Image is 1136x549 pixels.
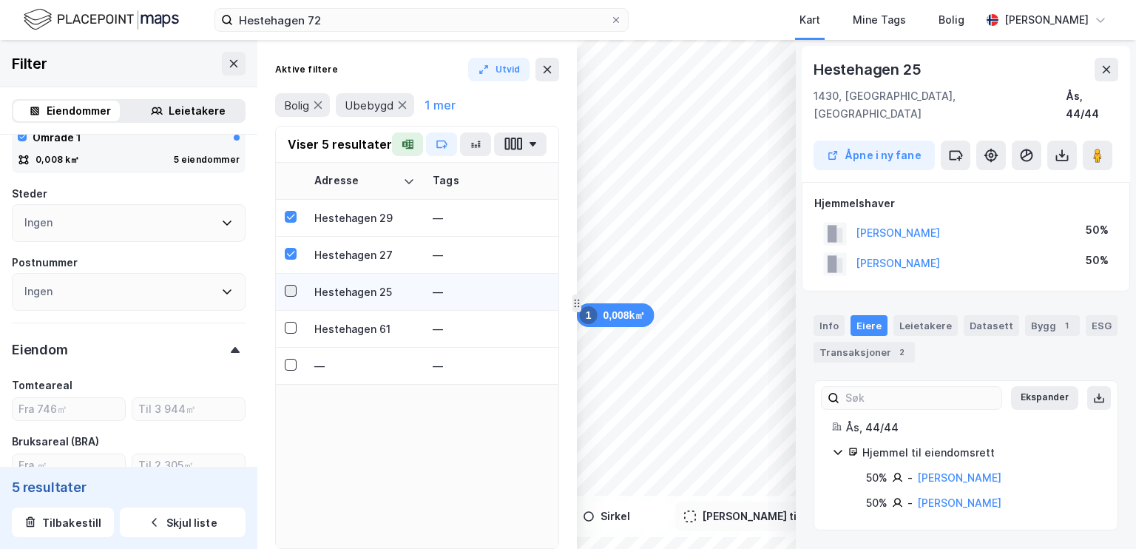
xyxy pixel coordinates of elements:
div: Kontrollprogram for chat [1062,478,1136,549]
div: [PERSON_NAME] [1004,11,1089,29]
div: 5 resultater [12,478,246,496]
div: Mine Tags [853,11,906,29]
button: Utvid [468,58,530,81]
div: Hjemmel til eiendomsrett [862,444,1100,462]
img: logo.f888ab2527a4732fd821a326f86c7f29.svg [24,7,179,33]
div: Ås, 44/44 [1066,87,1118,123]
div: 50% [866,494,887,512]
div: Hestehagen 29 [314,210,415,226]
div: 2 [894,345,909,360]
input: Til 2 305㎡ [132,454,245,476]
div: Postnummer [12,254,78,272]
div: Bruksareal (BRA) [12,433,99,451]
div: — [433,206,592,230]
button: Ekspander [1011,386,1078,410]
div: Bygg [1025,315,1080,336]
a: [PERSON_NAME] [917,496,1001,509]
div: Info [814,315,845,336]
div: Ingen [24,283,53,300]
a: [PERSON_NAME] [917,471,1001,484]
div: Map marker [577,303,655,327]
button: Skjul liste [120,508,246,537]
div: Hestehagen 27 [314,247,415,263]
div: 1 [580,306,598,324]
div: Tomteareal [12,377,72,394]
div: Transaksjoner [814,342,915,363]
div: ESG [1086,315,1118,336]
div: Hestehagen 25 [814,58,924,81]
input: Fra 746㎡ [13,398,125,420]
button: Åpne i ny fane [814,141,935,170]
div: Steder [12,185,47,203]
div: [PERSON_NAME] til kartutsnitt [702,508,859,525]
div: 1430, [GEOGRAPHIC_DATA], [GEOGRAPHIC_DATA] [814,87,1066,123]
div: 1 [1059,318,1074,333]
div: 50% [1086,252,1109,269]
div: Bolig [939,11,964,29]
div: Leietakere [893,315,958,336]
div: 5 eiendommer [174,154,240,166]
input: Til 3 944㎡ [132,398,245,420]
div: Aktive filtere [275,64,338,75]
input: Søk på adresse, matrikkel, gårdeiere, leietakere eller personer [233,9,610,31]
div: 0,008 k㎡ [35,154,80,166]
div: Ås, 44/44 [846,419,1100,437]
button: 1 mer [420,95,460,115]
div: Hjemmelshaver [814,195,1118,212]
iframe: Chat Widget [1062,478,1136,549]
input: Søk [839,387,1001,409]
div: Hestehagen 61 [314,321,415,337]
div: Adresse [314,174,397,188]
div: Leietakere [169,102,226,120]
button: Sirkel [544,502,669,531]
div: - [907,494,913,512]
div: - [907,469,913,487]
div: Kart [799,11,820,29]
div: Eiere [851,315,887,336]
input: Fra ㎡ [13,454,125,476]
div: 50% [866,469,887,487]
span: Bolig [284,98,309,112]
div: Tags [433,174,592,188]
div: — [433,354,592,378]
div: — [314,358,415,374]
div: Eiendom [12,341,68,359]
div: Eiendommer [47,102,111,120]
span: Ubebygd [345,98,393,112]
div: — [433,317,592,341]
div: Ingen [24,214,53,232]
button: Tilbakestill [12,508,114,537]
div: — [433,280,592,304]
div: Filter [12,52,47,75]
div: 50% [1086,221,1109,239]
div: Område 1 [33,129,81,146]
div: Viser 5 resultater [288,135,392,153]
div: Datasett [964,315,1019,336]
div: — [433,243,592,267]
div: Hestehagen 25 [314,284,415,300]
